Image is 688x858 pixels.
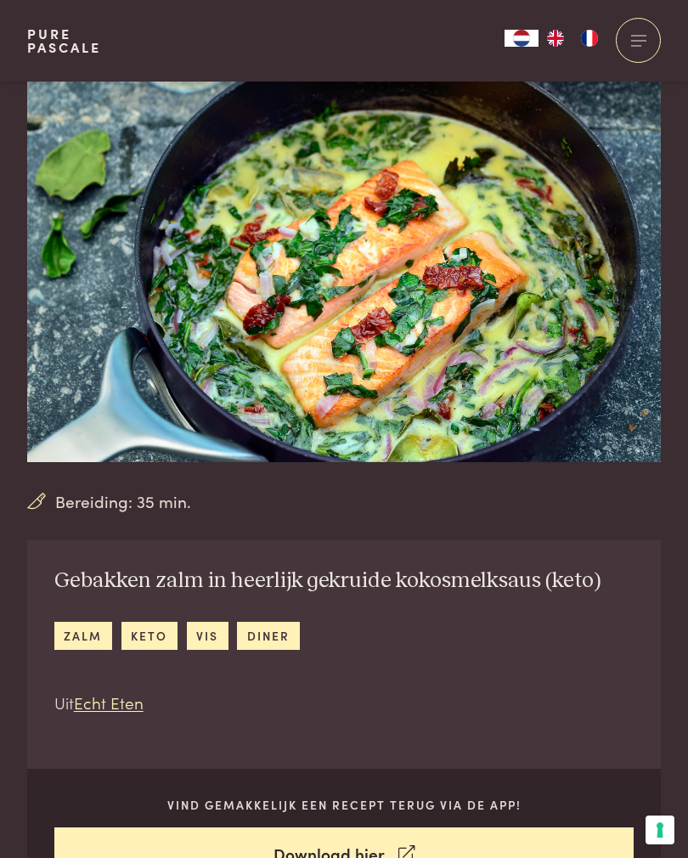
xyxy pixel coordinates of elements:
span: Bereiding: 35 min. [55,489,191,514]
aside: Language selected: Nederlands [505,30,606,47]
p: Vind gemakkelijk een recept terug via de app! [54,796,634,814]
a: keto [121,622,178,650]
a: vis [187,622,228,650]
h2: Gebakken zalm in heerlijk gekruide kokosmelksaus (keto) [54,567,601,595]
a: EN [539,30,572,47]
a: Echt Eten [74,691,144,714]
p: Uit [54,691,601,715]
a: PurePascale [27,27,101,54]
ul: Language list [539,30,606,47]
div: Language [505,30,539,47]
a: FR [572,30,606,47]
a: NL [505,30,539,47]
a: diner [237,622,299,650]
a: zalm [54,622,112,650]
img: Gebakken zalm in heerlijk gekruide kokosmelksaus (keto) [27,82,661,462]
button: Uw voorkeuren voor toestemming voor trackingtechnologieën [646,816,674,844]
